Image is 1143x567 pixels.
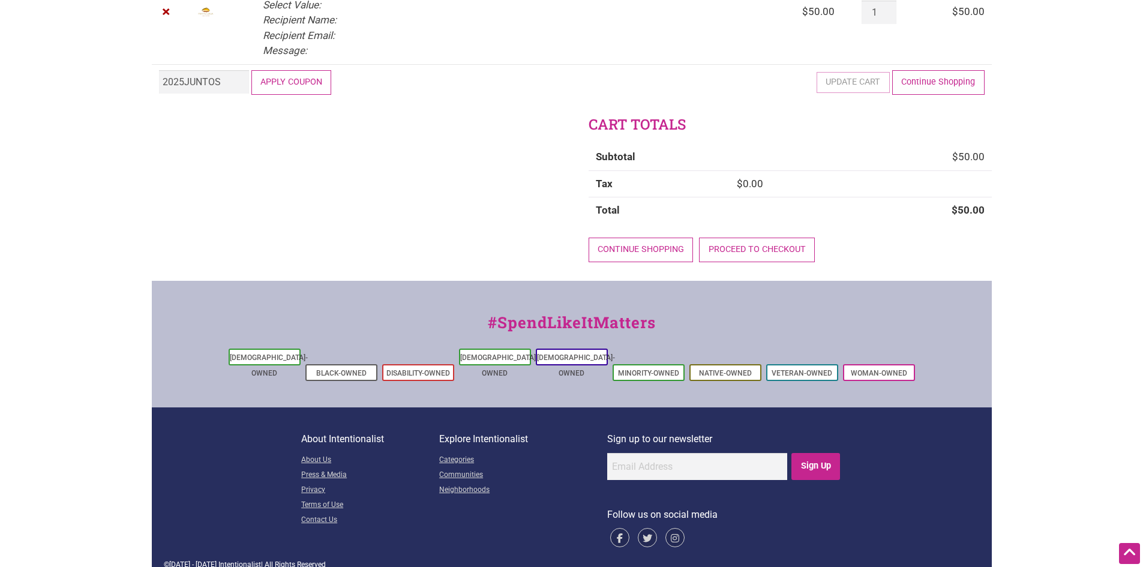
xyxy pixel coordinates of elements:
img: Maria Luisa Empanadas [196,2,215,22]
div: Scroll Back to Top [1119,543,1140,564]
a: Categories [439,453,607,468]
a: Native-Owned [699,369,752,377]
bdi: 50.00 [952,204,985,216]
a: Continue Shopping [892,70,985,95]
span: $ [952,151,958,163]
a: [DEMOGRAPHIC_DATA]-Owned [537,353,615,377]
a: Privacy [301,483,439,498]
a: About Us [301,453,439,468]
span: $ [952,5,958,17]
a: Contact Us [301,513,439,528]
input: Coupon code [159,70,249,94]
bdi: 50.00 [802,5,835,17]
a: Veteran-Owned [772,369,832,377]
input: Email Address [607,453,787,480]
a: Press & Media [301,468,439,483]
a: Neighborhoods [439,483,607,498]
dt: Recipient Email: [263,28,335,44]
input: Product quantity [862,1,896,24]
th: Total [589,197,730,224]
a: Continue shopping [589,238,694,262]
button: Update cart [817,72,890,92]
dt: Recipient Name: [263,13,337,28]
th: Tax [589,170,730,197]
a: Black-Owned [316,369,367,377]
span: $ [802,5,808,17]
a: Communities [439,468,607,483]
bdi: 50.00 [952,151,985,163]
a: Woman-Owned [851,369,907,377]
p: Sign up to our newsletter [607,431,842,447]
th: Subtotal [589,144,730,170]
span: $ [952,204,958,216]
p: Follow us on social media [607,507,842,523]
div: #SpendLikeItMatters [152,311,992,346]
a: Terms of Use [301,498,439,513]
a: Proceed to checkout [699,238,815,262]
dt: Message: [263,43,307,59]
a: Disability-Owned [386,369,450,377]
a: [DEMOGRAPHIC_DATA]-Owned [460,353,538,377]
span: $ [737,178,743,190]
h2: Cart totals [589,115,992,135]
p: About Intentionalist [301,431,439,447]
a: Remove Maria Luisa Empanadas from cart [159,4,175,20]
bdi: 50.00 [952,5,985,17]
button: Apply coupon [251,70,332,95]
a: Minority-Owned [618,369,679,377]
input: Sign Up [791,453,840,480]
bdi: 0.00 [737,178,763,190]
p: Explore Intentionalist [439,431,607,447]
a: [DEMOGRAPHIC_DATA]-Owned [230,353,308,377]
